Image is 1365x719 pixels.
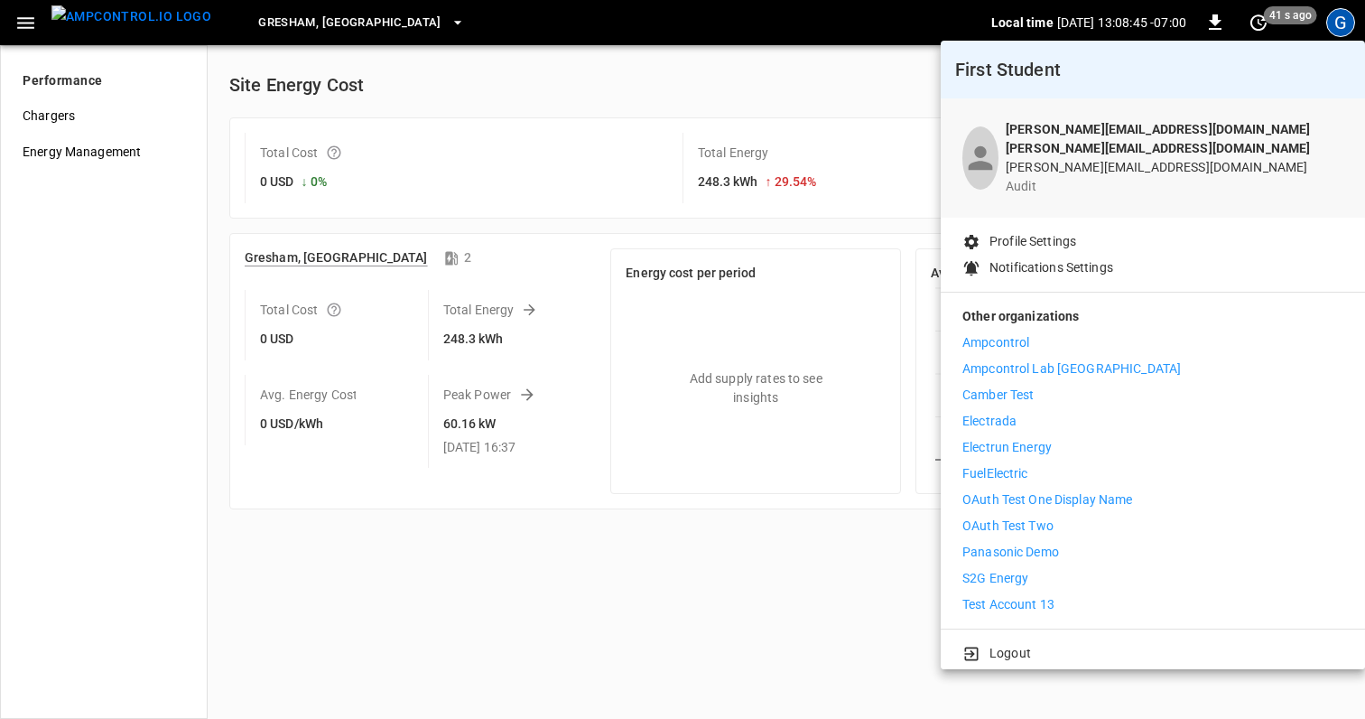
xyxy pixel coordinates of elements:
[962,386,1034,405] p: Camber Test
[1006,122,1310,155] b: [PERSON_NAME][EMAIL_ADDRESS][DOMAIN_NAME] [PERSON_NAME][EMAIL_ADDRESS][DOMAIN_NAME]
[989,232,1076,251] p: Profile Settings
[1006,177,1343,196] p: audit
[962,464,1028,483] p: FuelElectric
[962,438,1052,457] p: Electrun Energy
[962,543,1059,562] p: Panasonic Demo
[962,359,1181,378] p: Ampcontrol Lab [GEOGRAPHIC_DATA]
[962,333,1029,352] p: Ampcontrol
[962,595,1054,614] p: Test Account 13
[955,55,1351,84] h6: First Student
[962,517,1054,536] p: OAuth Test Two
[989,644,1031,663] p: Logout
[962,490,1133,509] p: OAuth Test One Display Name
[962,569,1028,588] p: S2G Energy
[962,412,1017,431] p: Electrada
[989,258,1113,277] p: Notifications Settings
[962,126,998,190] div: profile-icon
[962,307,1343,333] p: Other organizations
[1006,158,1343,177] p: [PERSON_NAME][EMAIL_ADDRESS][DOMAIN_NAME]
